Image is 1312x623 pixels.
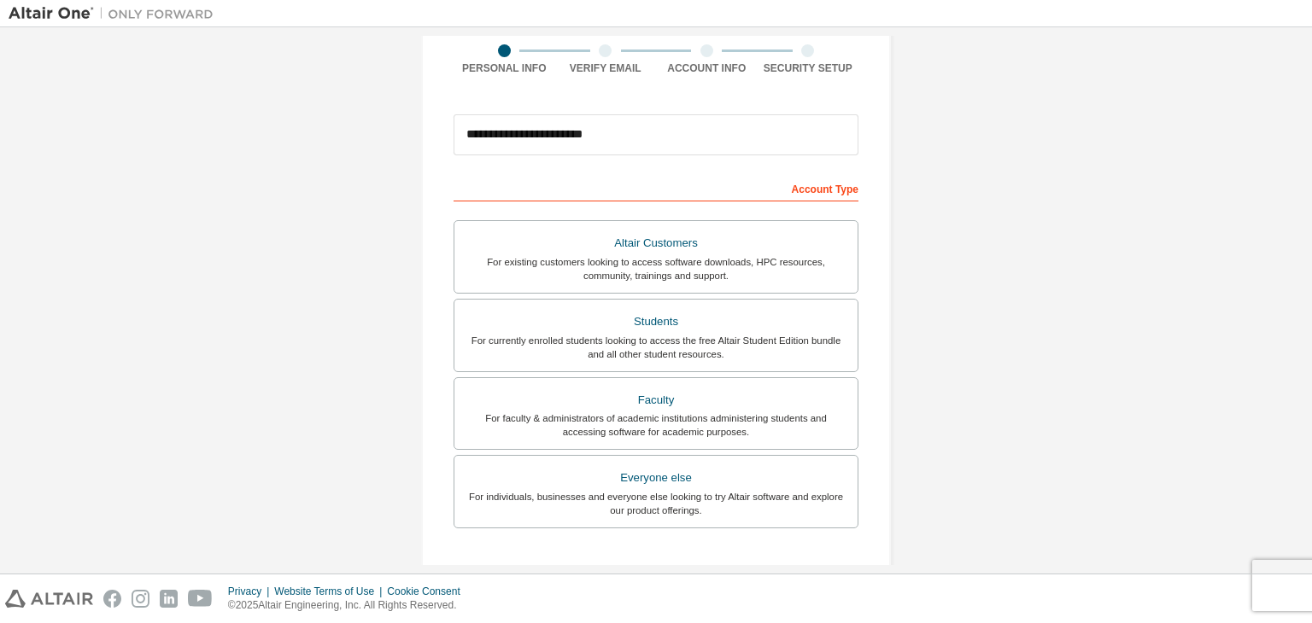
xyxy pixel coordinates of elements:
[274,585,387,598] div: Website Terms of Use
[465,255,847,282] div: For existing customers looking to access software downloads, HPC resources, community, trainings ...
[465,334,847,361] div: For currently enrolled students looking to access the free Altair Student Edition bundle and all ...
[188,590,213,608] img: youtube.svg
[465,388,847,412] div: Faculty
[132,590,149,608] img: instagram.svg
[454,554,858,581] div: Your Profile
[454,61,555,75] div: Personal Info
[555,61,657,75] div: Verify Email
[160,590,178,608] img: linkedin.svg
[656,61,758,75] div: Account Info
[5,590,93,608] img: altair_logo.svg
[103,590,121,608] img: facebook.svg
[465,231,847,255] div: Altair Customers
[387,585,470,598] div: Cookie Consent
[454,174,858,201] div: Account Type
[758,61,859,75] div: Security Setup
[465,490,847,517] div: For individuals, businesses and everyone else looking to try Altair software and explore our prod...
[465,310,847,334] div: Students
[228,598,471,613] p: © 2025 Altair Engineering, Inc. All Rights Reserved.
[465,411,847,439] div: For faculty & administrators of academic institutions administering students and accessing softwa...
[9,5,222,22] img: Altair One
[465,466,847,490] div: Everyone else
[228,585,274,598] div: Privacy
